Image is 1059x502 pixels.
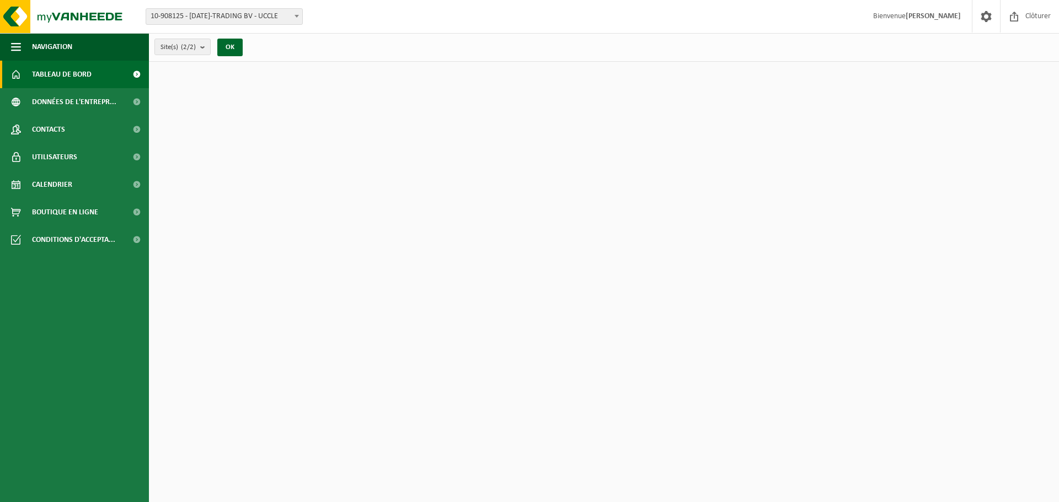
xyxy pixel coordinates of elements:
[154,39,211,55] button: Site(s)(2/2)
[32,116,65,143] span: Contacts
[217,39,243,56] button: OK
[906,12,961,20] strong: [PERSON_NAME]
[32,226,115,253] span: Conditions d'accepta...
[32,171,72,198] span: Calendrier
[32,143,77,171] span: Utilisateurs
[146,9,302,24] span: 10-908125 - RAJA-TRADING BV - UCCLE
[32,33,72,61] span: Navigation
[181,44,196,51] count: (2/2)
[146,8,303,25] span: 10-908125 - RAJA-TRADING BV - UCCLE
[161,39,196,56] span: Site(s)
[32,61,92,88] span: Tableau de bord
[32,88,116,116] span: Données de l'entrepr...
[32,198,98,226] span: Boutique en ligne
